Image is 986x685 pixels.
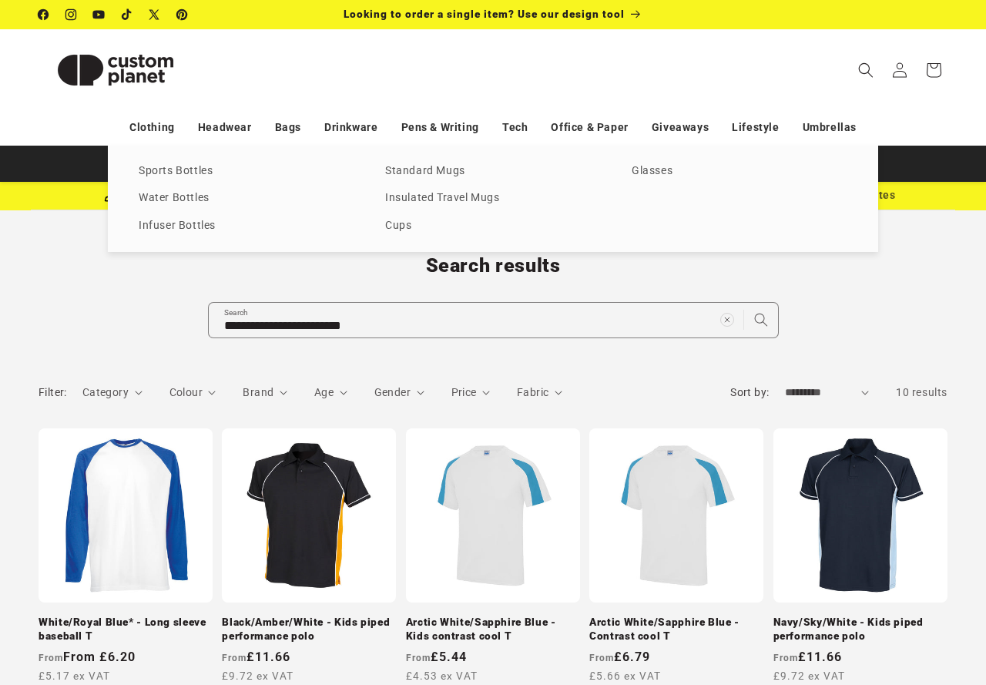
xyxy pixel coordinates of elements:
img: Custom Planet [39,35,193,105]
summary: Gender (0 selected) [374,384,424,401]
a: White/Royal Blue* - Long sleeve baseball T [39,616,213,643]
span: 10 results [896,386,947,398]
a: Infuser Bottles [139,216,354,237]
summary: Fabric (0 selected) [517,384,562,401]
label: Sort by: [730,386,769,398]
span: Looking to order a single item? Use our design tool [344,8,625,20]
summary: Colour (0 selected) [169,384,216,401]
summary: Price [451,384,491,401]
a: Arctic White/Sapphire Blue - Contrast cool T [589,616,763,643]
summary: Age (0 selected) [314,384,347,401]
span: Colour [169,386,203,398]
a: Drinkware [324,114,377,141]
button: Search [744,303,778,337]
span: Category [82,386,129,398]
a: Tech [502,114,528,141]
summary: Brand (0 selected) [243,384,287,401]
a: Glasses [632,161,847,182]
a: Office & Paper [551,114,628,141]
a: Pens & Writing [401,114,479,141]
a: Water Bottles [139,188,354,209]
a: Custom Planet [33,29,199,110]
a: Headwear [198,114,252,141]
a: Standard Mugs [385,161,601,182]
a: Umbrellas [803,114,857,141]
a: Lifestyle [732,114,779,141]
a: Black/Amber/White - Kids piped performance polo [222,616,396,643]
span: Price [451,386,477,398]
a: Giveaways [652,114,709,141]
a: Cups [385,216,601,237]
span: Gender [374,386,411,398]
summary: Search [849,53,883,87]
button: Clear search term [710,303,744,337]
summary: Category (0 selected) [82,384,143,401]
a: Arctic White/Sapphire Blue - Kids contrast cool T [406,616,580,643]
a: Clothing [129,114,175,141]
a: Sports Bottles [139,161,354,182]
span: Fabric [517,386,548,398]
a: Bags [275,114,301,141]
a: Navy/Sky/White - Kids piped performance polo [773,616,947,643]
h2: Filter: [39,384,67,401]
span: Brand [243,386,273,398]
span: Age [314,386,334,398]
h1: Search results [39,254,947,278]
a: Insulated Travel Mugs [385,188,601,209]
